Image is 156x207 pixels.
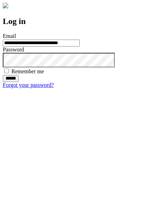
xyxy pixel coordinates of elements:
[3,47,24,52] label: Password
[3,82,54,88] a: Forgot your password?
[3,33,16,39] label: Email
[3,3,8,8] img: logo-4e3dc11c47720685a147b03b5a06dd966a58ff35d612b21f08c02c0306f2b779.png
[11,68,44,74] label: Remember me
[3,17,153,26] h2: Log in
